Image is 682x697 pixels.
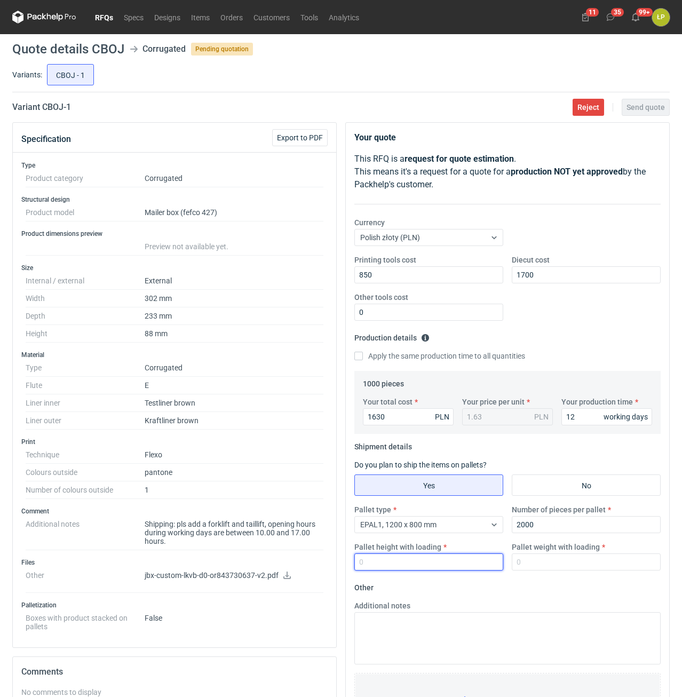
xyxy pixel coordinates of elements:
dt: Colours outside [26,464,145,481]
span: Reject [577,104,599,111]
input: 0 [512,553,661,571]
dd: Mailer box (fefco 427) [145,204,323,221]
a: Orders [215,11,248,23]
legend: Production details [354,329,430,342]
label: Apply the same production time to all quantities [354,351,525,361]
h1: Quote details CBOJ [12,43,124,56]
a: Customers [248,11,295,23]
label: Yes [354,474,503,496]
dt: Internal / external [26,272,145,290]
dd: Flexo [145,446,323,464]
dd: Testliner brown [145,394,323,412]
a: Tools [295,11,323,23]
h3: Size [21,264,328,272]
a: Analytics [323,11,364,23]
dd: 1 [145,481,323,499]
button: Send quote [622,99,670,116]
input: 0 [363,408,454,425]
dt: Liner outer [26,412,145,430]
dd: False [145,609,323,631]
dt: Additional notes [26,516,145,550]
dd: pantone [145,464,323,481]
label: Your total cost [363,397,413,407]
dt: Boxes with product stacked on pallets [26,609,145,631]
h3: Structural design [21,195,328,204]
span: Preview not available yet. [145,242,228,251]
input: 0 [354,553,503,571]
dt: Technique [26,446,145,464]
h3: Type [21,161,328,170]
dt: Other [26,567,145,593]
label: No [512,474,661,496]
input: 0 [354,266,503,283]
h3: Print [21,438,328,446]
a: Items [186,11,215,23]
dd: Shipping: pls add a forklift and taillift, opening hours during working days are between 10.00 an... [145,516,323,550]
dt: Width [26,290,145,307]
dd: E [145,377,323,394]
label: Pallet type [354,504,391,515]
button: Specification [21,126,71,152]
input: 0 [561,408,652,425]
span: EPAL1, 1200 x 800 mm [360,520,437,529]
h2: Variant CBOJ - 1 [12,101,71,114]
label: Other tools cost [354,292,408,303]
div: working days [604,411,648,422]
div: Łukasz Postawa [652,9,670,26]
input: 0 [512,516,661,533]
label: Your production time [561,397,633,407]
dd: 302 mm [145,290,323,307]
dd: Corrugated [145,170,323,187]
svg: Packhelp Pro [12,11,76,23]
span: Pending quotation [191,43,253,56]
a: RFQs [90,11,118,23]
dd: 233 mm [145,307,323,325]
legend: Other [354,579,374,592]
dd: Kraftliner brown [145,412,323,430]
div: Corrugated [142,43,186,56]
dd: External [145,272,323,290]
button: 99+ [627,9,644,26]
label: Diecut cost [512,255,550,265]
p: This RFQ is a . This means it's a request for a quote for a by the Packhelp's customer. [354,153,661,191]
a: Specs [118,11,149,23]
span: Polish złoty (PLN) [360,233,420,242]
span: Send quote [627,104,665,111]
strong: request for quote estimation [405,154,514,164]
button: Export to PDF [272,129,328,146]
h3: Product dimensions preview [21,229,328,238]
label: Pallet weight with loading [512,542,600,552]
button: ŁP [652,9,670,26]
dt: Height [26,325,145,343]
p: jbx-custom-lkvb-d0-or843730637-v2.pdf [145,571,323,581]
label: Number of pieces per pallet [512,504,606,515]
label: Pallet height with loading [354,542,441,552]
h3: Files [21,558,328,567]
button: 11 [577,9,594,26]
span: Export to PDF [277,134,323,141]
label: Your price per unit [462,397,525,407]
label: Variants: [12,69,42,80]
dt: Product model [26,204,145,221]
h3: Comment [21,507,328,516]
dd: 88 mm [145,325,323,343]
dt: Number of colours outside [26,481,145,499]
label: Currency [354,217,385,228]
strong: production NOT yet approved [511,167,623,177]
legend: 1000 pieces [363,375,404,388]
div: PLN [534,411,549,422]
dd: Corrugated [145,359,323,377]
label: Do you plan to ship the items on pallets? [354,461,487,469]
dt: Liner inner [26,394,145,412]
dt: Flute [26,377,145,394]
input: 0 [512,266,661,283]
label: Additional notes [354,600,410,611]
h2: Comments [21,666,328,678]
label: Printing tools cost [354,255,416,265]
button: Reject [573,99,604,116]
a: Designs [149,11,186,23]
legend: Shipment details [354,438,412,451]
dt: Product category [26,170,145,187]
button: 35 [602,9,619,26]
